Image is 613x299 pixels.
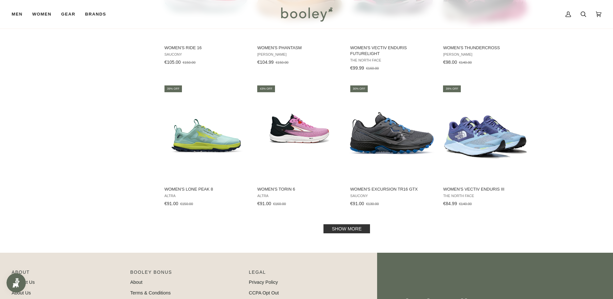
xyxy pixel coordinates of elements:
[350,85,368,92] div: 30% off
[442,90,528,176] img: The North Face Women's Vectiv Enduris III Steel Blue / Cave Blue - Booley Galway
[257,194,341,198] span: Altra
[257,186,341,192] span: Women's Torin 6
[257,45,341,51] span: Women's Phantasm
[249,269,361,279] p: Pipeline_Footer Sub
[164,90,249,176] img: Altra Women's Lone Peak 8 Mint - Booley Galway
[164,60,181,65] span: €105.00
[350,194,434,198] span: Saucony
[130,280,143,285] a: About
[350,65,364,71] span: €99.99
[256,84,342,209] a: Women's Torin 6
[443,60,457,65] span: €98.00
[164,194,248,198] span: Altra
[442,84,528,209] a: Women's Vectiv Enduris III
[443,85,461,92] div: 39% off
[459,61,472,64] span: €140.00
[6,273,26,293] iframe: Button to open loyalty program pop-up
[350,58,434,62] span: The North Face
[366,66,379,70] span: €160.00
[323,224,370,233] a: Show more
[273,202,286,206] span: €160.00
[85,11,106,17] span: Brands
[350,45,434,57] span: Women's Vectiv Enduris FutureLight
[180,202,193,206] span: €150.00
[249,280,278,285] a: Privacy Policy
[350,201,364,206] span: €91.00
[32,11,51,17] span: Women
[164,85,182,92] div: 39% off
[164,226,529,231] div: Pagination
[257,52,341,57] span: [PERSON_NAME]
[278,5,335,24] img: Booley
[130,290,171,295] a: Terms & Conditions
[366,202,379,206] span: €130.00
[443,201,457,206] span: €84.99
[164,186,248,192] span: Women's Lone Peak 8
[164,45,248,51] span: Women's Ride 16
[164,84,249,209] a: Women's Lone Peak 8
[443,186,527,192] span: Women's Vectiv Enduris III
[61,11,75,17] span: Gear
[130,269,242,279] p: Booley Bonus
[443,194,527,198] span: The North Face
[164,52,248,57] span: Saucony
[183,61,196,64] span: €150.00
[12,11,23,17] span: Men
[350,186,434,192] span: Women's Excursion TR16 GTX
[249,290,279,295] a: CCPA Opt Out
[276,61,289,64] span: €150.00
[256,90,342,176] img: Altra Women's Torin 6 Pink - Booley Galway
[12,269,124,279] p: Pipeline_Footer Main
[164,201,178,206] span: €91.00
[443,45,527,51] span: Women's Thundercross
[349,84,435,209] a: Women's Excursion TR16 GTX
[459,202,472,206] span: €140.00
[349,90,435,176] img: Saucony Women's Excursion TR16 GTX Shadow / Summit - Booley Galway
[257,201,271,206] span: €91.00
[257,85,275,92] div: 43% off
[257,60,274,65] span: €104.99
[12,290,31,295] a: About Us
[443,52,527,57] span: [PERSON_NAME]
